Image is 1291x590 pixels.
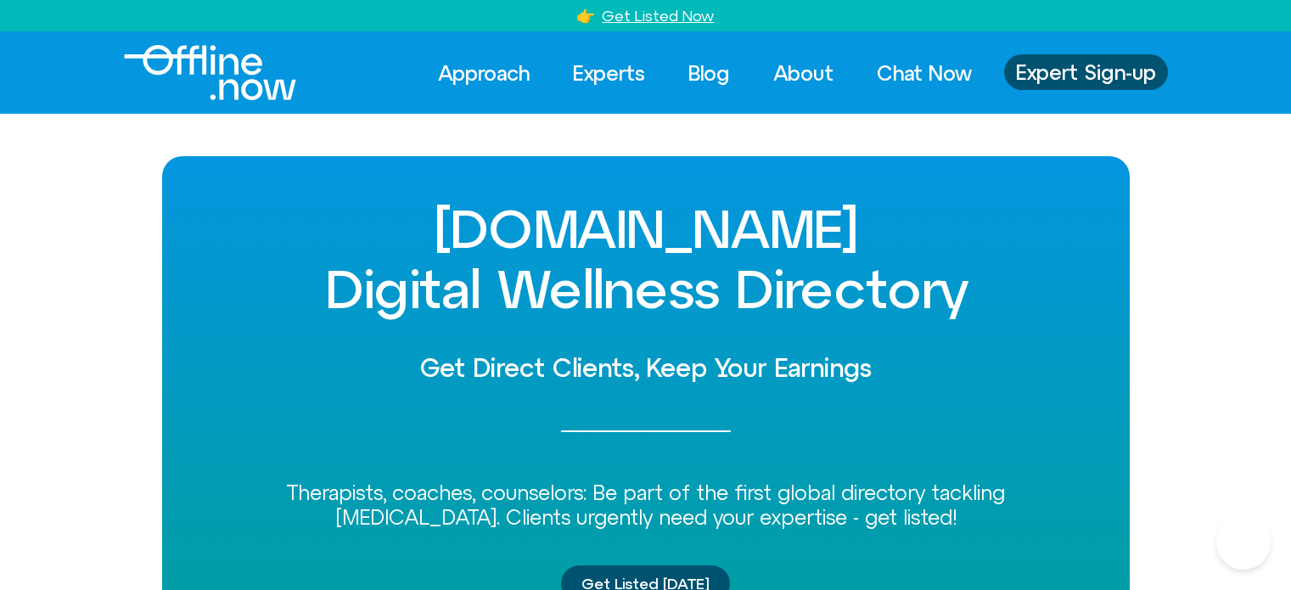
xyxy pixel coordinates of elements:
[862,54,987,92] a: Chat Now
[1016,61,1156,83] span: Expert Sign-up
[576,7,595,25] a: 👉
[673,54,745,92] a: Blog
[758,54,849,92] a: About
[423,54,987,92] nav: Menu
[1216,515,1271,570] iframe: Botpress
[124,45,296,100] img: offline.now
[423,54,545,92] a: Approach
[124,45,267,100] div: Logo
[558,54,660,92] a: Experts
[205,199,1087,318] h1: [DOMAIN_NAME] Digital Wellness Directory
[1004,54,1168,90] a: Expert Sign-up
[286,480,1005,529] span: Therapists, coaches, counselors: Be part of the first global directory tackling [MEDICAL_DATA]. C...
[602,7,714,25] a: Get Listed Now
[205,354,1087,382] h2: Get Direct Clients, Keep Your Earnings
